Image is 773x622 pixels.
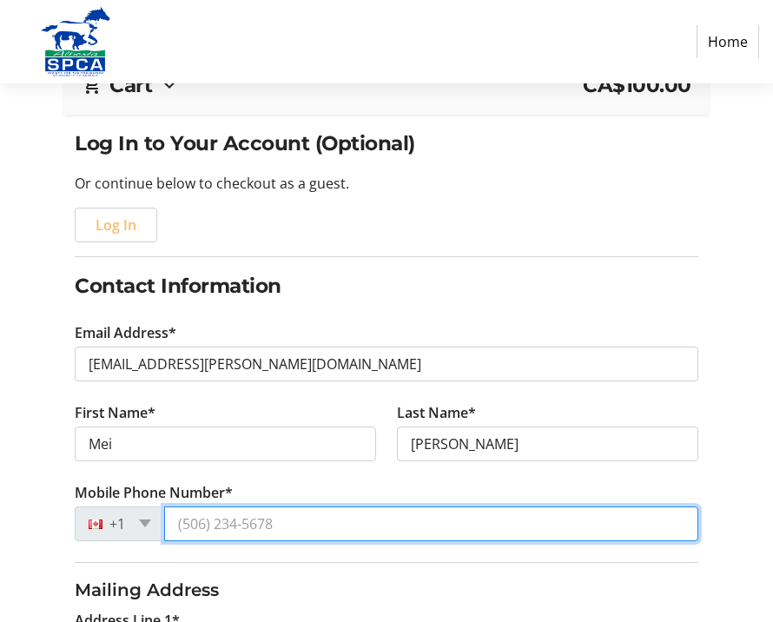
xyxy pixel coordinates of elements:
button: Log In [75,208,157,242]
h2: Cart [109,70,152,101]
label: Mobile Phone Number* [75,482,233,503]
a: Home [697,25,759,58]
label: Last Name* [397,402,476,423]
div: CartCA$100.00 [82,70,691,101]
img: Alberta SPCA's Logo [14,7,137,76]
input: (506) 234-5678 [164,506,698,541]
span: Log In [96,215,136,235]
h3: Mailing Address [75,577,698,603]
h2: Contact Information [75,271,698,301]
label: First Name* [75,402,155,423]
span: CA$100.00 [583,70,691,101]
label: Email Address* [75,322,176,343]
p: Or continue below to checkout as a guest. [75,173,698,194]
h2: Log In to Your Account (Optional) [75,129,698,159]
